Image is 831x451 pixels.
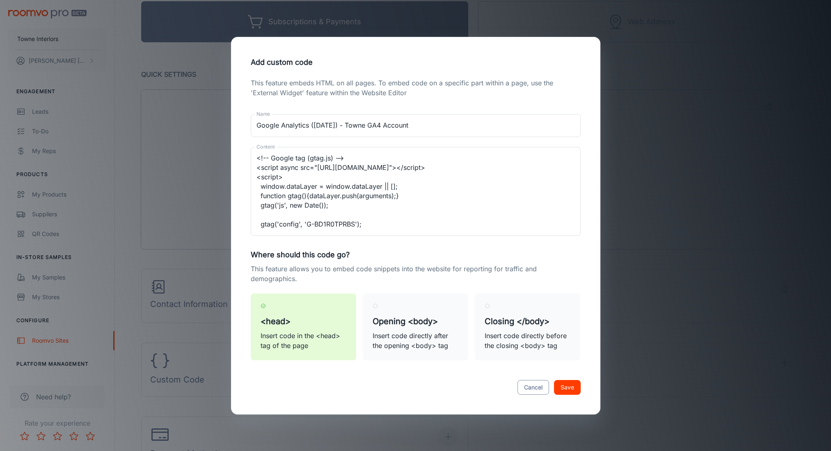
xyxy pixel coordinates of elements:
[373,315,458,327] h5: Opening <body>
[256,143,275,150] label: Content
[485,331,570,350] p: Insert code directly before the closing <body> tag
[251,78,581,98] p: This feature embeds HTML on all pages. To embed code on a specific part within a page, use the 'E...
[261,331,346,350] p: Insert code in the <head> tag of the page
[554,380,581,395] button: Save
[485,315,570,327] h5: Closing </body>
[261,315,346,327] h5: <head>
[256,110,270,117] label: Name
[363,293,468,360] label: Opening <body>Insert code directly after the opening <body> tag
[373,331,458,350] p: Insert code directly after the opening <body> tag
[251,264,581,284] p: This feature allows you to embed code snippets into the website for reporting for traffic and dem...
[475,293,580,360] label: Closing </body>Insert code directly before the closing <body> tag
[256,153,575,229] textarea: <!-- Google tag (gtag.js) --> <script async src="[URL][DOMAIN_NAME]"></script> <script> window.da...
[251,114,581,137] input: Set a name for your code snippet
[241,47,591,78] h2: Add custom code
[517,380,549,395] button: Cancel
[251,249,581,261] h6: Where should this code go?
[251,293,356,360] label: <head>Insert code in the <head> tag of the page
